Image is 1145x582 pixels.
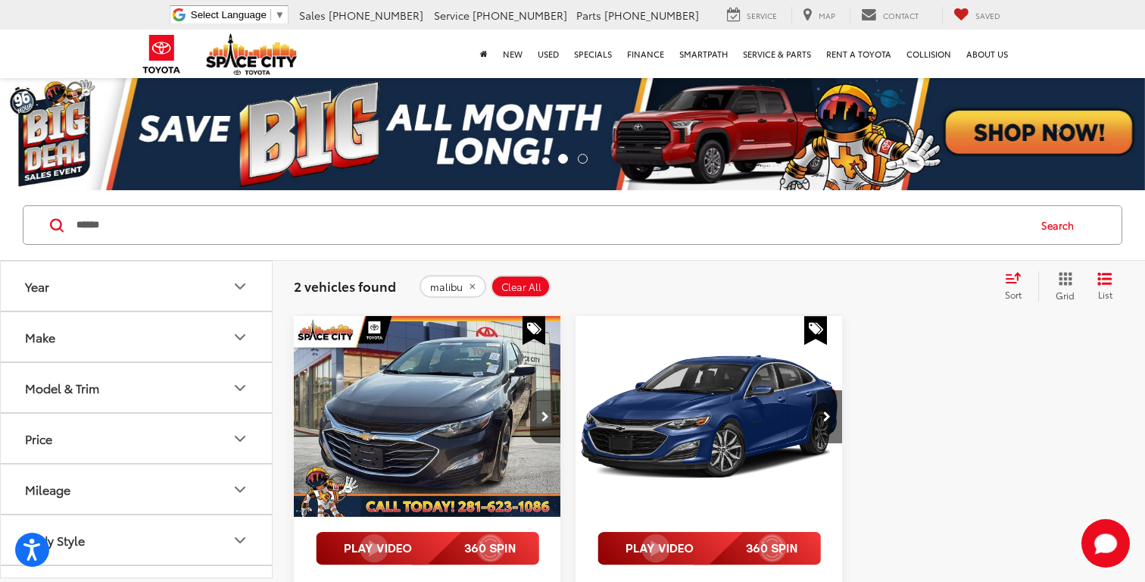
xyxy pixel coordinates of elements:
a: Service [716,7,788,23]
img: full motion video [316,532,539,565]
button: Search [1027,206,1096,244]
div: Make [231,328,249,346]
button: Model & TrimModel & Trim [1,363,273,412]
span: Sales [299,8,326,23]
img: 2023 Chevrolet Malibu LT 1LT [293,316,562,518]
button: Grid View [1038,271,1086,302]
button: remove malibu [420,275,486,298]
div: Make [25,330,55,344]
button: MileageMileage [1,465,273,514]
div: Mileage [231,480,249,499]
span: Select Language [191,9,267,20]
span: Service [747,10,777,21]
span: Special [804,316,827,345]
a: About Us [959,30,1016,78]
img: full motion video [597,532,821,565]
input: Search by Make, Model, or Keyword [75,207,1027,243]
a: Map [791,7,847,23]
span: malibu [430,281,463,293]
span: Grid [1056,289,1075,302]
button: YearYear [1,261,273,311]
span: Clear All [501,281,541,293]
button: Select sort value [997,271,1038,302]
div: Model & Trim [25,380,99,395]
div: Model & Trim [231,379,249,397]
a: Finance [619,30,672,78]
button: Toggle Chat Window [1081,519,1130,568]
a: Rent a Toyota [819,30,899,78]
span: Contact [883,10,919,21]
a: 2023 Chevrolet Malibu LT 1LT2023 Chevrolet Malibu LT 1LT2023 Chevrolet Malibu LT 1LT2023 Chevrole... [293,316,562,517]
a: Specials [566,30,619,78]
div: Body Style [231,531,249,549]
span: [PHONE_NUMBER] [473,8,567,23]
button: Clear All [491,275,551,298]
span: ▼ [275,9,285,20]
div: Year [25,279,49,293]
img: Space City Toyota [206,33,297,75]
button: MakeMake [1,312,273,361]
span: Saved [975,10,1000,21]
button: PricePrice [1,414,273,463]
a: Collision [899,30,959,78]
button: Body StyleBody Style [1,515,273,565]
span: Special [523,316,545,345]
div: Year [231,277,249,296]
span: [PHONE_NUMBER] [604,8,699,23]
button: List View [1086,271,1124,302]
span: 2 vehicles found [294,277,396,295]
a: 2023 Chevrolet Malibu RS2023 Chevrolet Malibu RS2023 Chevrolet Malibu RS2023 Chevrolet Malibu RS [575,316,844,517]
span: [PHONE_NUMBER] [329,8,423,23]
span: ​ [270,9,271,20]
div: Price [231,430,249,448]
a: New [495,30,530,78]
img: 2023 Chevrolet Malibu RS [575,316,844,518]
a: Used [530,30,566,78]
img: Toyota [133,30,190,79]
a: My Saved Vehicles [942,7,1012,23]
span: List [1097,288,1112,301]
button: Next image [530,390,560,443]
div: 2023 Chevrolet Malibu RS 0 [575,316,844,517]
span: Sort [1005,288,1022,301]
a: SmartPath [672,30,735,78]
span: Parts [576,8,601,23]
a: Contact [850,7,930,23]
svg: Start Chat [1081,519,1130,568]
a: Service & Parts [735,30,819,78]
div: Mileage [25,482,70,496]
div: 2023 Chevrolet Malibu LT 1LT 0 [293,316,562,517]
span: Map [819,10,835,21]
button: Next image [812,390,842,443]
a: Home [473,30,495,78]
a: Select Language​ [191,9,285,20]
div: Price [25,431,52,446]
span: Service [434,8,470,23]
div: Body Style [25,533,85,547]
